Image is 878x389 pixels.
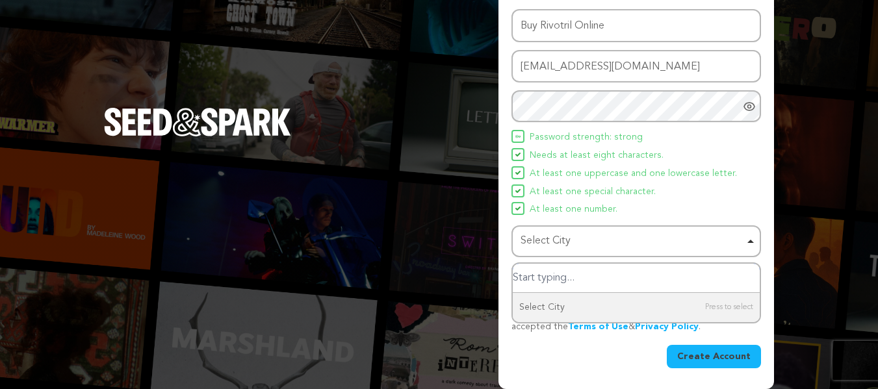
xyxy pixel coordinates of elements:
input: Name [511,9,761,42]
img: Seed&Spark Logo [104,108,291,136]
a: Terms of Use [568,322,628,331]
div: Select City [513,293,760,322]
img: Seed&Spark Icon [515,170,521,175]
a: Privacy Policy [635,322,699,331]
span: Needs at least eight characters. [530,148,664,164]
input: Email address [511,50,761,83]
span: At least one special character. [530,184,656,200]
button: Create Account [667,345,761,368]
input: Select City [513,264,760,293]
a: Seed&Spark Homepage [104,108,291,162]
img: Seed&Spark Icon [515,206,521,211]
a: Show password as plain text. Warning: this will display your password on the screen. [743,100,756,113]
span: At least one uppercase and one lowercase letter. [530,166,737,182]
img: Seed&Spark Icon [515,152,521,157]
img: Seed&Spark Icon [515,188,521,194]
img: Seed&Spark Icon [515,134,521,139]
span: Password strength: strong [530,130,643,145]
div: Select City [521,232,744,251]
span: At least one number. [530,202,617,218]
